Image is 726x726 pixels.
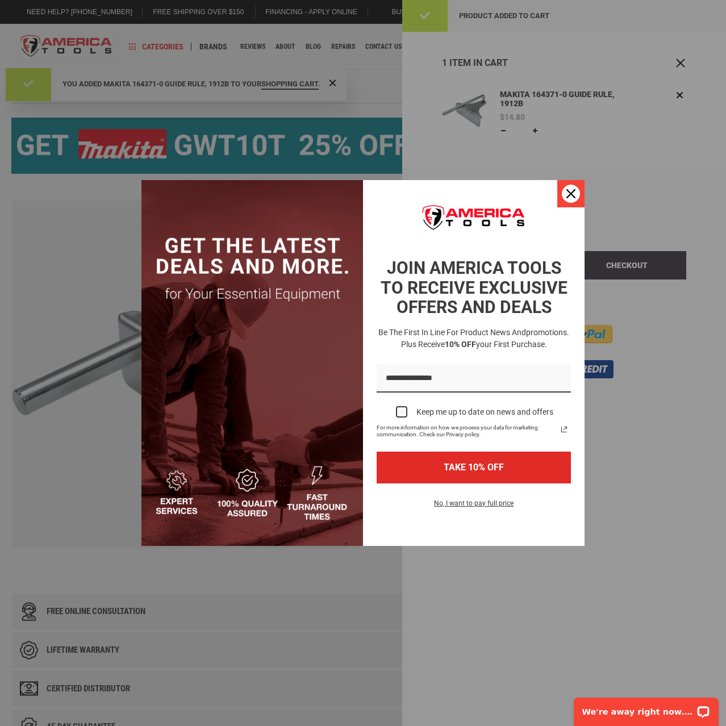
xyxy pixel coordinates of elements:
[566,690,726,726] iframe: LiveChat chat widget
[557,180,585,207] button: Close
[374,327,573,351] h3: Be the first in line for product news and
[416,407,553,417] div: Keep me up to date on news and offers
[377,424,557,438] span: For more information on how we process your data for marketing communication. Check our Privacy p...
[381,258,568,317] strong: JOIN AMERICA TOOLS TO RECEIVE EXCLUSIVE OFFERS AND DEALS
[401,328,570,349] span: promotions. Plus receive your first purchase.
[445,340,476,349] strong: 10% OFF
[557,423,571,436] a: Read our Privacy Policy
[377,452,571,483] button: TAKE 10% OFF
[377,364,571,393] input: Email field
[425,497,523,516] button: No, I want to pay full price
[557,423,571,436] svg: link icon
[566,189,575,198] svg: close icon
